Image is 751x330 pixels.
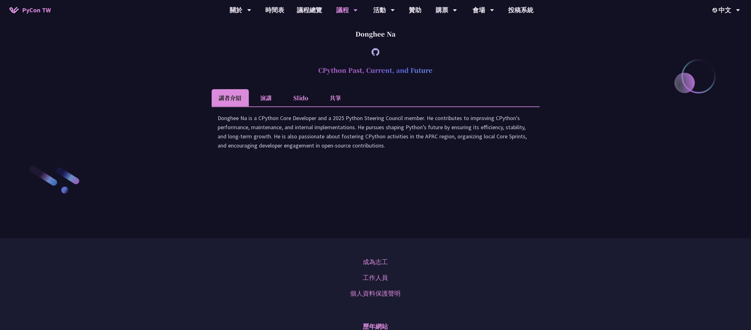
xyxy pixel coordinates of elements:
[713,8,719,13] img: Locale Icon
[218,113,533,156] div: Donghee Na is a CPython Core Developer and a 2025 Python Steering Council member. He contributes ...
[212,25,540,43] div: Donghee Na
[212,61,540,80] h2: CPython Past, Current, and Future
[284,89,318,107] li: Slido
[22,5,51,15] span: PyCon TW
[318,89,353,107] li: 共筆
[363,257,388,267] a: 成為志工
[212,89,249,107] li: 講者介紹
[249,89,284,107] li: 演講
[350,289,401,298] a: 個人資料保護聲明
[363,273,388,282] a: 工作人員
[3,2,57,18] a: PyCon TW
[9,7,19,13] img: Home icon of PyCon TW 2025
